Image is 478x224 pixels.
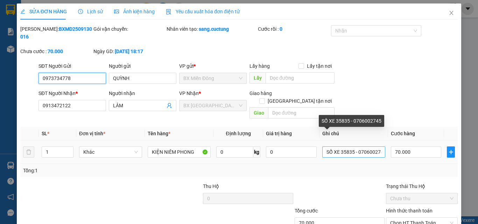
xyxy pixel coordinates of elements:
span: picture [114,9,119,14]
span: [GEOGRAPHIC_DATA] tận nơi [265,97,335,105]
span: Chưa thu [390,193,454,204]
span: Ảnh kiện hàng [114,9,155,14]
span: plus [447,149,455,155]
span: SL [42,131,47,136]
b: 0 [280,26,282,32]
li: VP BX Miền Đông [3,30,48,37]
span: Khác [83,147,138,157]
span: SỬA ĐƠN HÀNG [20,9,67,14]
button: Close [442,3,461,23]
span: Giao [249,107,268,118]
img: icon [166,9,171,15]
div: Gói vận chuyển: [93,25,165,33]
button: delete [23,146,34,158]
span: Lịch sử [78,9,103,14]
span: Tên hàng [148,131,170,136]
button: plus [447,146,455,158]
div: Trạng thái Thu Hộ [386,182,458,190]
span: kg [253,146,260,158]
input: Dọc đường [266,72,335,84]
span: user-add [167,103,172,108]
span: clock-circle [78,9,83,14]
span: environment [3,39,8,44]
span: BX Miền Đông [183,73,242,84]
div: [PERSON_NAME]: [20,25,92,41]
span: Thu Hộ [203,183,219,189]
input: VD: Bàn, Ghế [148,146,211,158]
b: [DATE] 18:17 [115,49,143,54]
span: Giá trị hàng [266,131,292,136]
b: sang.cuctung [199,26,229,32]
div: Tổng: 1 [23,167,185,174]
span: Đơn vị tính [79,131,105,136]
span: close [449,10,454,16]
span: Tổng cước [295,208,318,214]
label: Hình thức thanh toán [386,208,433,214]
div: Người gửi [109,62,176,70]
input: Dọc đường [268,107,335,118]
span: edit [20,9,25,14]
div: Chưa cước : [20,48,92,55]
div: SĐT Người Nhận [38,89,106,97]
li: VP BX [GEOGRAPHIC_DATA] [48,30,93,53]
input: Ghi Chú [322,146,385,158]
th: Ghi chú [319,127,388,140]
div: Ngày GD: [93,48,165,55]
div: Cước rồi : [258,25,330,33]
div: Người nhận [109,89,176,97]
div: SĐT Người Gửi [38,62,106,70]
span: Cước hàng [391,131,415,136]
span: BX Vạn Ninh [183,100,242,111]
li: Cúc Tùng [3,3,101,17]
span: Lấy tận nơi [304,62,335,70]
span: Lấy hàng [249,63,270,69]
b: 339 Đinh Bộ Lĩnh, P26 [3,38,37,52]
span: Yêu cầu xuất hóa đơn điện tử [166,9,240,14]
span: Giao hàng [249,91,272,96]
span: Lấy [249,72,266,84]
span: Định lượng [226,131,251,136]
div: SỐ XE 35835 - 0706002745 [319,115,384,127]
div: VP gửi [179,62,247,70]
span: VP Nhận [179,91,199,96]
b: 70.000 [48,49,63,54]
div: Nhân viên tạo: [167,25,256,33]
